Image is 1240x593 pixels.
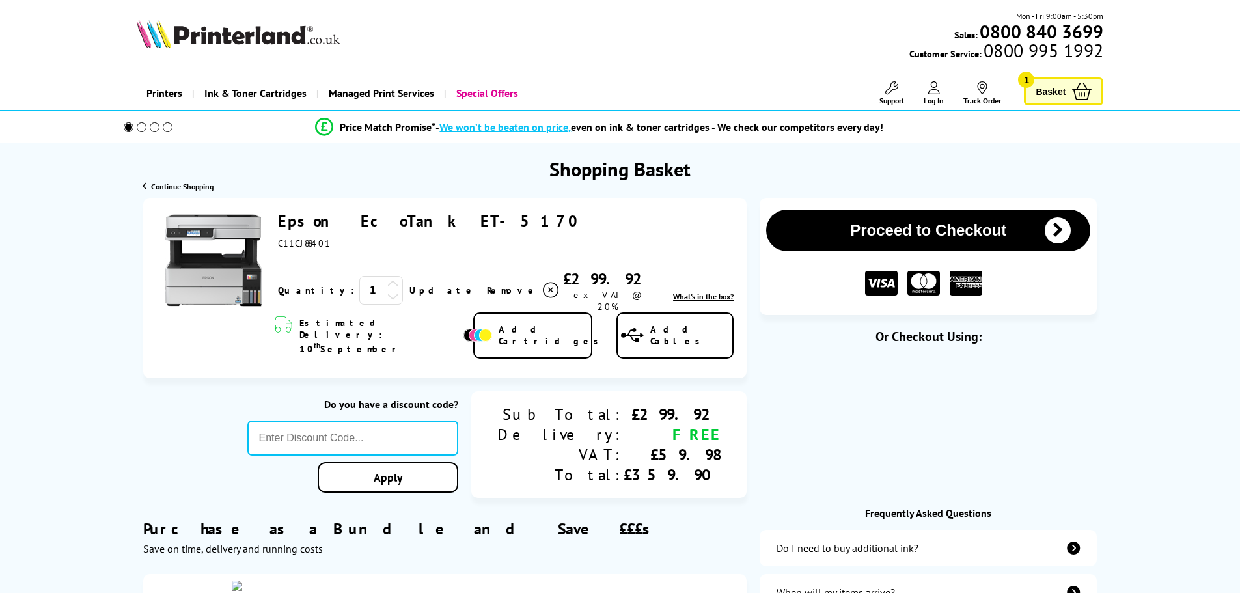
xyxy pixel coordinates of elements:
[137,20,340,48] img: Printerland Logo
[278,238,331,249] span: C11CJ88401
[766,210,1090,251] button: Proceed to Checkout
[409,284,476,296] a: Update
[954,29,978,41] span: Sales:
[760,506,1097,519] div: Frequently Asked Questions
[978,25,1103,38] a: 0800 840 3699
[573,289,642,312] span: ex VAT @ 20%
[143,182,214,191] a: Continue Shopping
[624,404,721,424] div: £299.92
[204,77,307,110] span: Ink & Toner Cartridges
[137,20,383,51] a: Printerland Logo
[340,120,435,133] span: Price Match Promise*
[278,211,587,231] a: Epson EcoTank ET-5170
[1018,72,1034,88] span: 1
[777,542,918,555] div: Do I need to buy additional ink?
[137,77,192,110] a: Printers
[980,20,1103,44] b: 0800 840 3699
[865,271,898,296] img: VISA
[444,77,528,110] a: Special Offers
[299,317,460,355] span: Estimated Delivery: 10 September
[624,465,721,485] div: £359.90
[463,329,492,342] img: Add Cartridges
[318,462,458,493] a: Apply
[165,212,262,309] img: Epson EcoTank ET-5170
[487,284,538,296] span: Remove
[143,542,747,555] div: Save on time, delivery and running costs
[1024,77,1103,105] a: Basket 1
[247,421,459,456] input: Enter Discount Code...
[151,182,214,191] span: Continue Shopping
[624,424,721,445] div: FREE
[879,81,904,105] a: Support
[1036,83,1066,100] span: Basket
[192,77,316,110] a: Ink & Toner Cartridges
[924,96,944,105] span: Log In
[982,44,1103,57] span: 0800 995 1992
[497,445,624,465] div: VAT:
[549,156,691,182] h1: Shopping Basket
[673,292,734,301] a: lnk_inthebox
[1016,10,1103,22] span: Mon - Fri 9:00am - 5:30pm
[316,77,444,110] a: Managed Print Services
[963,81,1001,105] a: Track Order
[435,120,883,133] div: - even on ink & toner cartridges - We check our competitors every day!
[497,424,624,445] div: Delivery:
[909,44,1103,60] span: Customer Service:
[497,465,624,485] div: Total:
[439,120,571,133] span: We won’t be beaten on price,
[278,284,354,296] span: Quantity:
[760,530,1097,566] a: additional-ink
[624,445,721,465] div: £59.98
[950,271,982,296] img: American Express
[907,271,940,296] img: MASTER CARD
[924,81,944,105] a: Log In
[497,404,624,424] div: Sub Total:
[106,116,1094,139] li: modal_Promise
[673,292,734,301] span: What's in the box?
[247,398,459,411] div: Do you have a discount code?
[487,281,560,300] a: Delete item from your basket
[879,96,904,105] span: Support
[760,328,1097,345] div: Or Checkout Using:
[314,340,320,350] sup: th
[143,499,747,555] div: Purchase as a Bundle and Save £££s
[560,269,655,289] div: £299.92
[650,324,732,347] span: Add Cables
[499,324,605,347] span: Add Cartridges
